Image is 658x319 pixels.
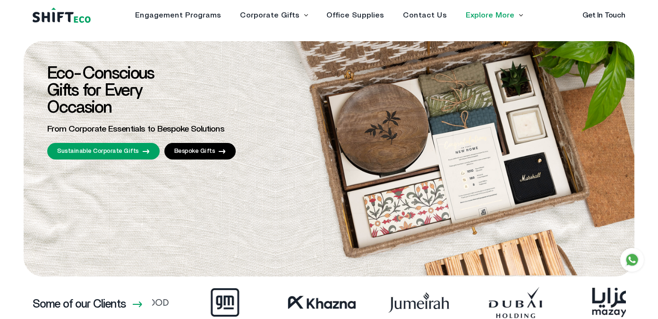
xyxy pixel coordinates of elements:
[47,143,160,159] a: Sustainable Corporate Gifts
[47,65,154,116] span: Eco-Conscious Gifts for Every Occasion
[403,11,447,19] a: Contact Us
[47,125,224,133] span: From Corporate Essentials to Bespoke Solutions
[457,286,554,319] img: Frame_41.webp
[582,11,625,19] a: Get In Touch
[554,286,651,319] img: mazaya.webp
[164,143,236,159] a: Bespoke Gifts
[135,11,221,19] a: Engagement Programs
[360,286,457,319] img: Frame_38.webp
[264,286,360,319] img: Frame_59.webp
[167,286,264,319] img: Frame_42.webp
[466,11,514,19] a: Explore More
[33,299,126,310] h3: Some of our Clients
[326,11,384,19] a: Office Supplies
[240,11,299,19] a: Corporate Gifts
